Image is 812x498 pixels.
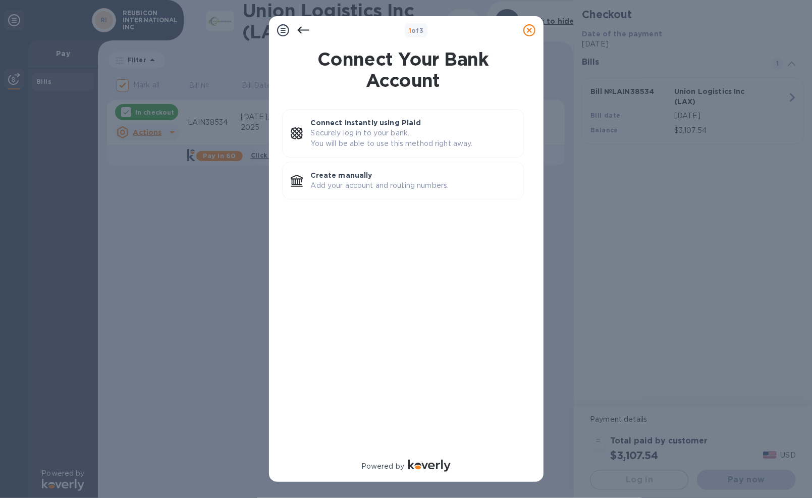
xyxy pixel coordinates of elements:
[408,460,451,472] img: Logo
[311,170,516,180] p: Create manually
[311,118,516,128] p: Connect instantly using Plaid
[361,461,404,472] p: Powered by
[311,128,516,149] p: Securely log in to your bank. You will be able to use this method right away.
[278,48,528,91] h1: Connect Your Bank Account
[409,27,411,34] span: 1
[311,180,516,191] p: Add your account and routing numbers.
[409,27,424,34] b: of 3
